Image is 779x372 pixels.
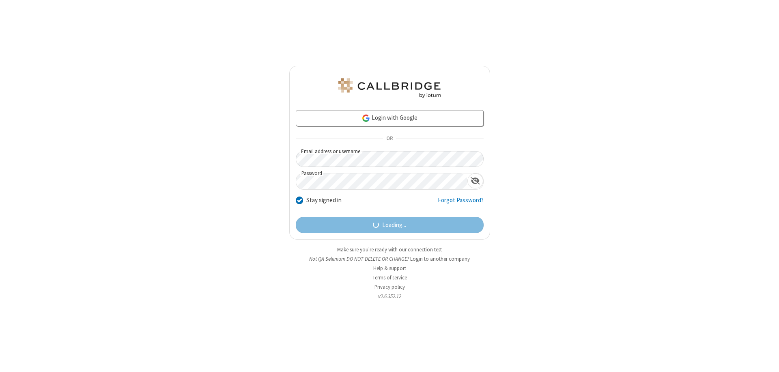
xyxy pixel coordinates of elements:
span: OR [383,133,396,145]
a: Privacy policy [374,283,405,290]
iframe: Chat [759,351,773,366]
li: v2.6.352.12 [289,292,490,300]
label: Stay signed in [306,196,342,205]
a: Login with Google [296,110,484,126]
div: Show password [467,173,483,188]
a: Forgot Password? [438,196,484,211]
button: Login to another company [410,255,470,263]
button: Loading... [296,217,484,233]
input: Email address or username [296,151,484,167]
span: Loading... [382,221,406,230]
a: Help & support [373,265,406,272]
a: Terms of service [372,274,407,281]
img: QA Selenium DO NOT DELETE OR CHANGE [337,78,442,98]
input: Password [296,173,467,189]
a: Make sure you're ready with our connection test [337,246,442,253]
img: google-icon.png [362,114,370,123]
li: Not QA Selenium DO NOT DELETE OR CHANGE? [289,255,490,263]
